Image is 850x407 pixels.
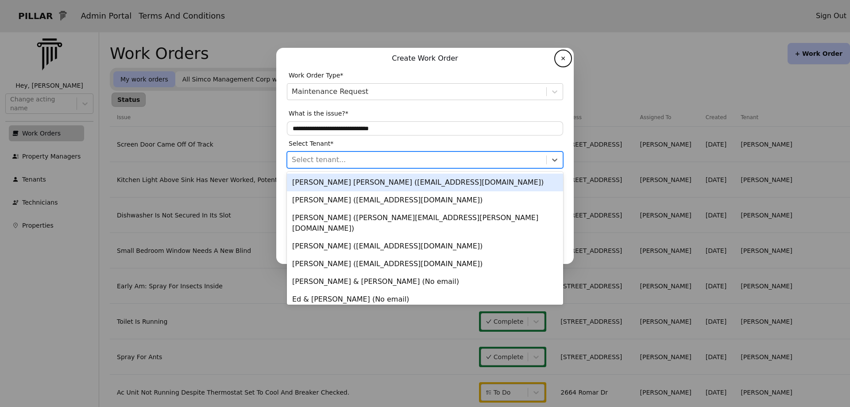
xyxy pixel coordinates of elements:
[287,191,563,209] div: [PERSON_NAME] ([EMAIL_ADDRESS][DOMAIN_NAME])
[287,53,563,64] p: Create Work Order
[287,209,563,237] div: [PERSON_NAME] ([PERSON_NAME][EMAIL_ADDRESS][PERSON_NAME][DOMAIN_NAME])
[287,291,563,308] div: Ed & [PERSON_NAME] (No email)
[289,109,348,118] span: What is the issue?*
[289,139,333,148] span: Select Tenant*
[287,273,563,291] div: [PERSON_NAME] & [PERSON_NAME] (No email)
[289,71,343,80] span: Work Order Type*
[287,255,563,273] div: [PERSON_NAME] ([EMAIL_ADDRESS][DOMAIN_NAME])
[287,174,563,191] div: [PERSON_NAME] [PERSON_NAME] ([EMAIL_ADDRESS][DOMAIN_NAME])
[287,237,563,255] div: [PERSON_NAME] ([EMAIL_ADDRESS][DOMAIN_NAME])
[556,51,570,66] button: ✕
